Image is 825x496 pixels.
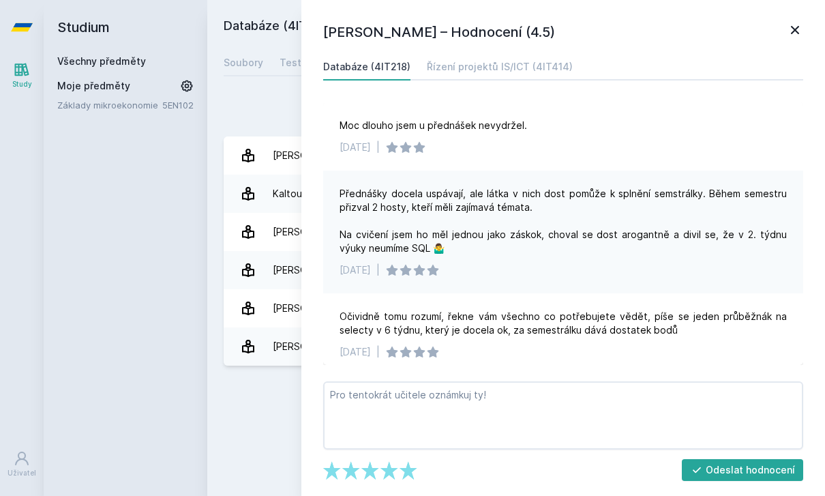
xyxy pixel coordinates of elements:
[224,327,809,366] a: [PERSON_NAME] 4 hodnocení 5.0
[376,345,380,359] div: |
[273,142,348,169] div: [PERSON_NAME]
[162,100,194,111] a: 5EN102
[340,263,371,277] div: [DATE]
[3,443,41,485] a: Uživatel
[280,56,307,70] div: Testy
[224,16,656,38] h2: Databáze (4IT218)
[340,310,787,337] div: Očividně tomu rozumí, řekne vám všechno co potřebujete vědět, píše se jeden průběžnák na selecty ...
[3,55,41,96] a: Study
[224,136,809,175] a: [PERSON_NAME] 35 hodnocení 4.5
[376,141,380,154] div: |
[273,333,348,360] div: [PERSON_NAME]
[12,79,32,89] div: Study
[273,218,348,246] div: [PERSON_NAME]
[273,257,348,284] div: [PERSON_NAME]
[273,180,386,207] div: Kaltoun [PERSON_NAME]
[340,187,787,255] div: Přednášky docela uspávají, ale látka v nich dost pomůže k splnění semstrálky. Během semestru přiz...
[57,98,162,112] a: Základy mikroekonomie
[376,263,380,277] div: |
[273,295,348,322] div: [PERSON_NAME]
[57,55,146,67] a: Všechny předměty
[224,251,809,289] a: [PERSON_NAME] 29 hodnocení 4.3
[57,79,130,93] span: Moje předměty
[224,49,263,76] a: Soubory
[340,345,371,359] div: [DATE]
[340,119,527,132] div: Moc dlouho jsem u přednášek nevydržel.
[224,213,809,251] a: [PERSON_NAME] 9 hodnocení 2.7
[7,468,36,478] div: Uživatel
[280,49,307,76] a: Testy
[224,175,809,213] a: Kaltoun [PERSON_NAME] 1 hodnocení 4.0
[340,141,371,154] div: [DATE]
[224,289,809,327] a: [PERSON_NAME] 2 hodnocení 4.0
[224,56,263,70] div: Soubory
